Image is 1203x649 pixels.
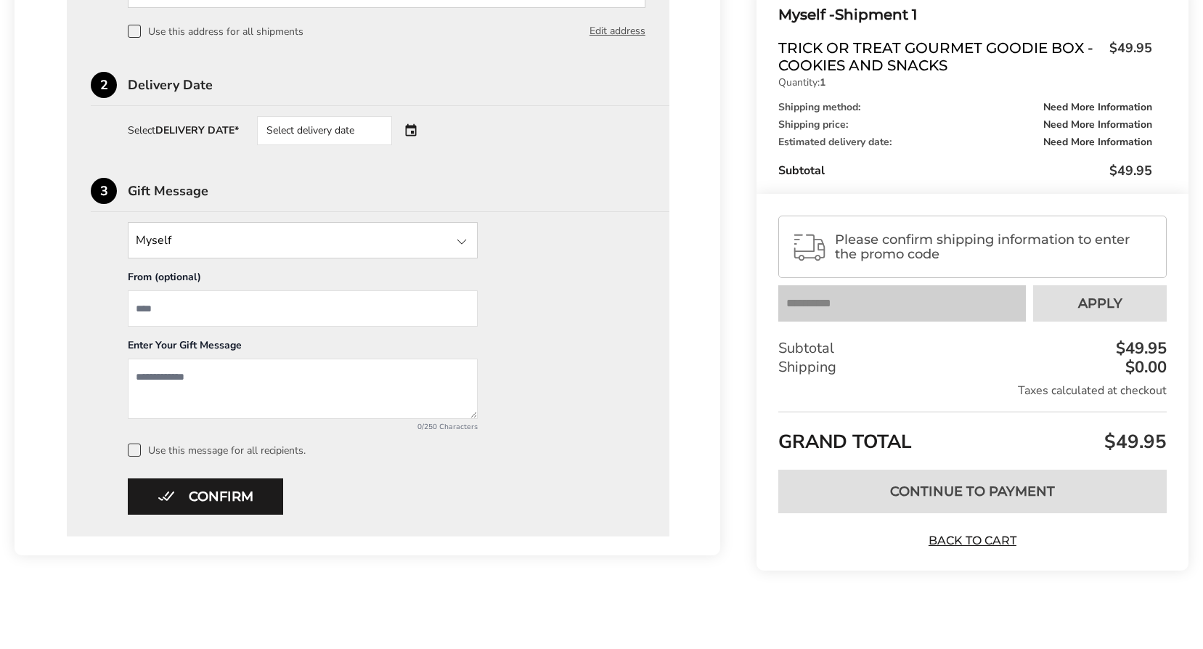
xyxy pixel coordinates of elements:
[128,359,478,419] textarea: Add a message
[778,412,1167,459] div: GRAND TOTAL
[128,222,478,258] input: State
[778,3,1152,27] div: Shipment 1
[778,137,1152,147] div: Estimated delivery date:
[128,25,303,38] label: Use this address for all shipments
[778,102,1152,113] div: Shipping method:
[1112,340,1167,356] div: $49.95
[778,358,1167,377] div: Shipping
[128,270,478,290] div: From (optional)
[1101,429,1167,454] span: $49.95
[778,6,835,23] span: Myself -
[1043,120,1152,130] span: Need More Information
[1122,359,1167,375] div: $0.00
[1078,297,1122,310] span: Apply
[778,162,1152,179] div: Subtotal
[778,383,1167,399] div: Taxes calculated at checkout
[128,422,478,432] div: 0/250 Characters
[1033,285,1167,322] button: Apply
[1109,162,1152,179] span: $49.95
[91,178,117,204] div: 3
[778,120,1152,130] div: Shipping price:
[128,78,669,91] div: Delivery Date
[820,75,825,89] strong: 1
[128,444,645,457] label: Use this message for all recipients.
[128,184,669,197] div: Gift Message
[128,338,478,359] div: Enter Your Gift Message
[128,290,478,327] input: From
[921,532,1023,548] a: Back to Cart
[835,232,1154,261] span: Please confirm shipping information to enter the promo code
[1043,137,1152,147] span: Need More Information
[778,469,1167,513] button: Continue to Payment
[1043,102,1152,113] span: Need More Information
[778,339,1167,358] div: Subtotal
[1102,39,1152,70] span: $49.95
[91,72,117,98] div: 2
[257,116,392,145] div: Select delivery date
[778,78,1152,88] p: Quantity:
[778,39,1152,74] a: Trick or Treat Gourmet Goodie Box - Cookies and Snacks$49.95
[155,123,239,137] strong: DELIVERY DATE*
[128,478,283,515] button: Confirm button
[128,126,239,136] div: Select
[778,39,1102,74] span: Trick or Treat Gourmet Goodie Box - Cookies and Snacks
[590,23,645,39] button: Edit address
